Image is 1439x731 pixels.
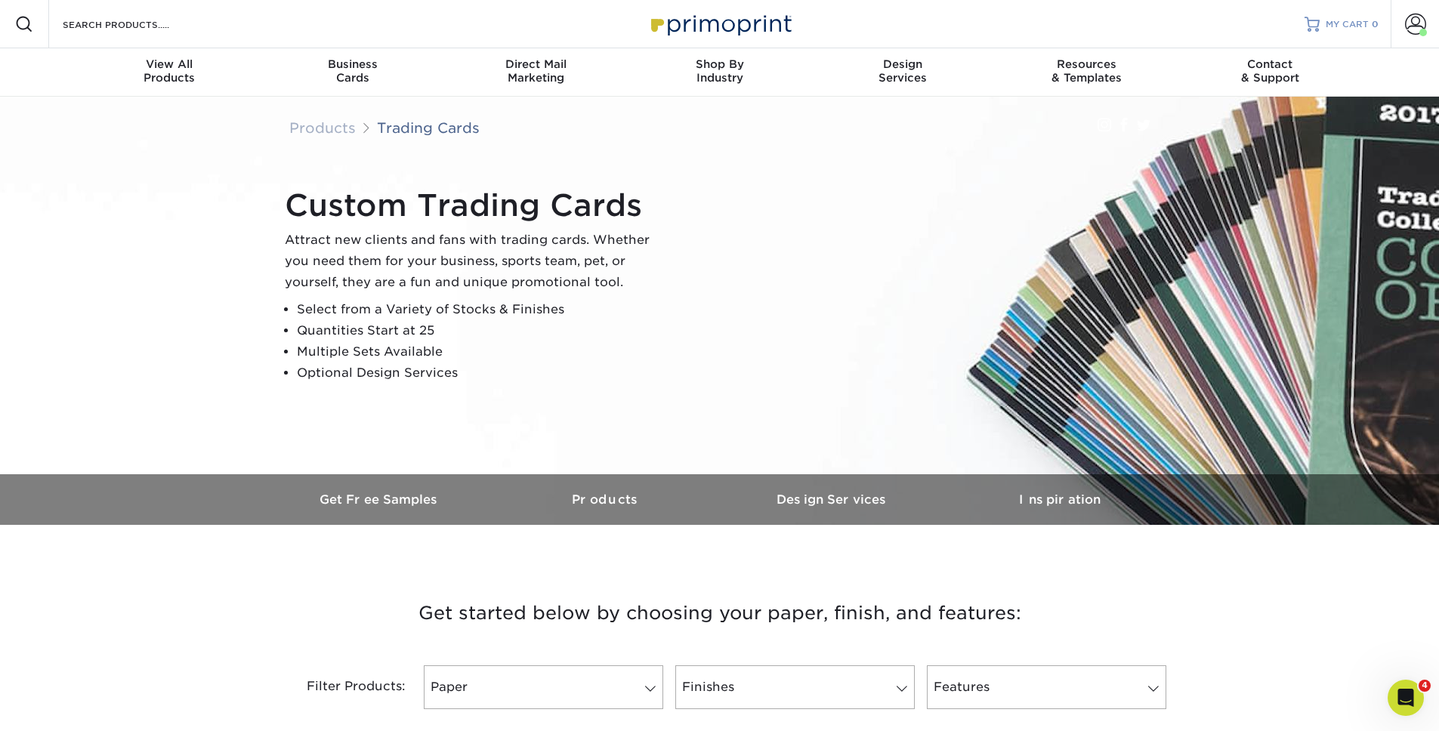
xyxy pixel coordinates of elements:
a: Design Services [720,474,946,525]
li: Quantities Start at 25 [297,320,662,341]
h3: Get started below by choosing your paper, finish, and features: [278,579,1162,647]
div: Industry [628,57,811,85]
p: Attract new clients and fans with trading cards. Whether you need them for your business, sports ... [285,230,662,293]
span: Shop By [628,57,811,71]
a: Finishes [675,665,915,709]
span: Contact [1178,57,1362,71]
h3: Products [493,492,720,507]
div: Products [78,57,261,85]
input: SEARCH PRODUCTS..... [61,15,208,33]
a: Inspiration [946,474,1173,525]
iframe: Intercom live chat [1388,680,1424,716]
a: Paper [424,665,663,709]
span: Resources [995,57,1178,71]
a: Shop ByIndustry [628,48,811,97]
li: Multiple Sets Available [297,341,662,362]
span: MY CART [1326,18,1369,31]
div: & Templates [995,57,1178,85]
span: Direct Mail [444,57,628,71]
span: View All [78,57,261,71]
span: Design [811,57,995,71]
a: Contact& Support [1178,48,1362,97]
div: Services [811,57,995,85]
div: & Support [1178,57,1362,85]
a: Products [493,474,720,525]
a: Direct MailMarketing [444,48,628,97]
a: Resources& Templates [995,48,1178,97]
a: Trading Cards [377,119,480,136]
img: Primoprint [644,8,795,40]
span: Business [261,57,444,71]
a: Features [927,665,1166,709]
span: 0 [1372,19,1379,29]
h1: Custom Trading Cards [285,187,662,224]
li: Select from a Variety of Stocks & Finishes [297,299,662,320]
a: Products [289,119,356,136]
div: Marketing [444,57,628,85]
span: 4 [1419,680,1431,692]
h3: Get Free Samples [267,492,493,507]
a: View AllProducts [78,48,261,97]
li: Optional Design Services [297,362,662,384]
h3: Inspiration [946,492,1173,507]
a: BusinessCards [261,48,444,97]
a: DesignServices [811,48,995,97]
h3: Design Services [720,492,946,507]
a: Get Free Samples [267,474,493,525]
div: Filter Products: [267,665,418,709]
div: Cards [261,57,444,85]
